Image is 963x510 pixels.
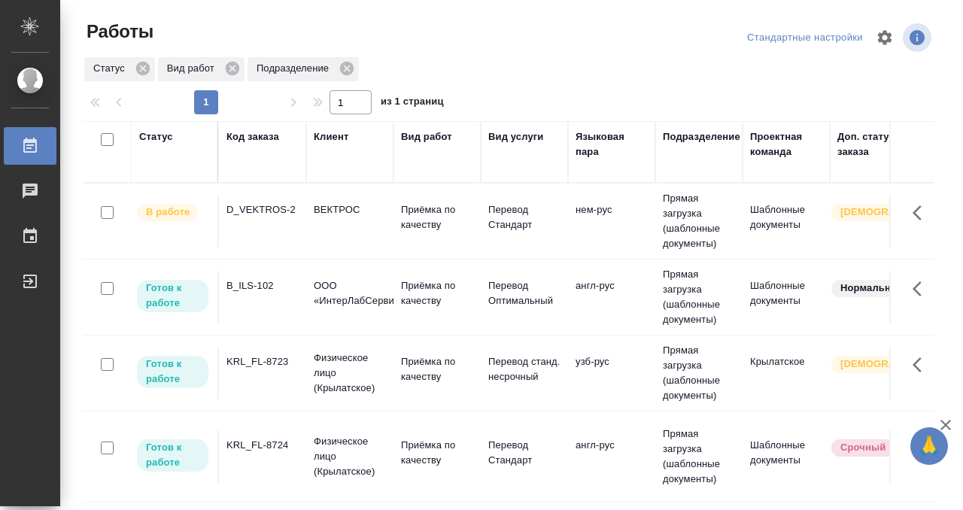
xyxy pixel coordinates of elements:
div: KRL_FL-8724 [226,438,299,453]
p: Срочный [840,440,886,455]
p: Приёмка по качеству [401,278,473,308]
p: Приёмка по качеству [401,202,473,232]
p: В работе [146,205,190,220]
p: Готов к работе [146,281,199,311]
div: Исполнитель может приступить к работе [135,278,210,314]
td: нем-рус [568,195,655,247]
div: Подразделение [663,129,740,144]
div: Статус [139,129,173,144]
td: Прямая загрузка (шаблонные документы) [655,184,743,259]
button: Здесь прячутся важные кнопки [904,195,940,231]
div: Подразделение [248,57,359,81]
span: из 1 страниц [381,93,444,114]
p: Нормальный [840,281,905,296]
p: Приёмка по качеству [401,354,473,384]
p: Готов к работе [146,440,199,470]
span: Посмотреть информацию [903,23,934,52]
div: Исполнитель может приступить к работе [135,438,210,473]
td: узб-рус [568,347,655,399]
td: Шаблонные документы [743,271,830,323]
p: Перевод станд. несрочный [488,354,560,384]
td: англ-рус [568,430,655,483]
span: 🙏 [916,430,942,462]
p: Вид работ [167,61,220,76]
p: Перевод Стандарт [488,202,560,232]
p: [DEMOGRAPHIC_DATA] [840,357,916,372]
div: Статус [84,57,155,81]
p: Статус [93,61,130,76]
div: Вид работ [158,57,245,81]
span: Настроить таблицу [867,20,903,56]
button: Здесь прячутся важные кнопки [904,430,940,466]
p: Физическое лицо (Крылатское) [314,434,386,479]
div: Код заказа [226,129,279,144]
span: Работы [83,20,153,44]
p: Перевод Стандарт [488,438,560,468]
div: Вид работ [401,129,452,144]
td: Прямая загрузка (шаблонные документы) [655,335,743,411]
p: ООО «ИнтерЛабСервис» [314,278,386,308]
div: D_VEKTROS-2 [226,202,299,217]
td: Крылатское [743,347,830,399]
p: Приёмка по качеству [401,438,473,468]
td: Прямая загрузка (шаблонные документы) [655,260,743,335]
div: Проектная команда [750,129,822,159]
p: Подразделение [257,61,334,76]
div: Исполнитель выполняет работу [135,202,210,223]
p: [DEMOGRAPHIC_DATA] [840,205,916,220]
div: Клиент [314,129,348,144]
td: англ-рус [568,271,655,323]
p: Готов к работе [146,357,199,387]
p: Перевод Оптимальный [488,278,560,308]
p: Физическое лицо (Крылатское) [314,351,386,396]
td: Шаблонные документы [743,430,830,483]
div: split button [743,26,867,50]
div: Языковая пара [576,129,648,159]
div: Вид услуги [488,129,544,144]
button: Здесь прячутся важные кнопки [904,347,940,383]
div: B_ILS-102 [226,278,299,293]
td: Шаблонные документы [743,195,830,247]
div: Исполнитель может приступить к работе [135,354,210,390]
button: Здесь прячутся важные кнопки [904,271,940,307]
p: ВЕКТРОС [314,202,386,217]
button: 🙏 [910,427,948,465]
div: KRL_FL-8723 [226,354,299,369]
div: Доп. статус заказа [837,129,916,159]
td: Прямая загрузка (шаблонные документы) [655,419,743,494]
